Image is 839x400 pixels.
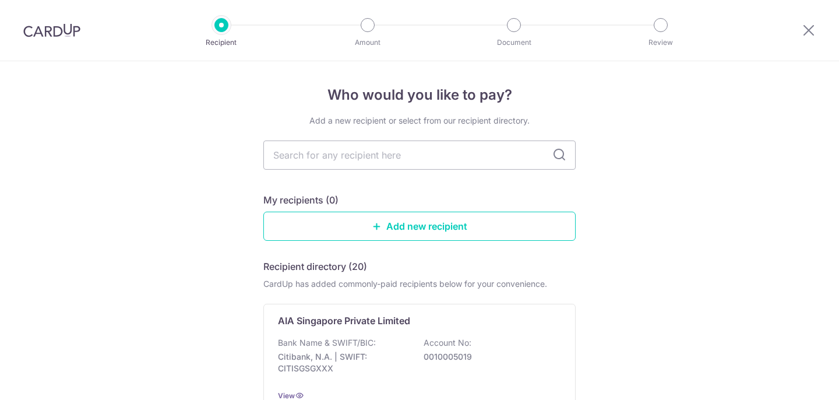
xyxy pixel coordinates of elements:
[471,37,557,48] p: Document
[263,259,367,273] h5: Recipient directory (20)
[278,314,410,328] p: AIA Singapore Private Limited
[23,23,80,37] img: CardUp
[325,37,411,48] p: Amount
[263,278,576,290] div: CardUp has added commonly-paid recipients below for your convenience.
[178,37,265,48] p: Recipient
[263,85,576,106] h4: Who would you like to pay?
[263,212,576,241] a: Add new recipient
[618,37,704,48] p: Review
[278,337,376,349] p: Bank Name & SWIFT/BIC:
[263,141,576,170] input: Search for any recipient here
[424,337,471,349] p: Account No:
[278,391,295,400] a: View
[263,115,576,127] div: Add a new recipient or select from our recipient directory.
[424,351,554,363] p: 0010005019
[278,351,408,374] p: Citibank, N.A. | SWIFT: CITISGSGXXX
[263,193,339,207] h5: My recipients (0)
